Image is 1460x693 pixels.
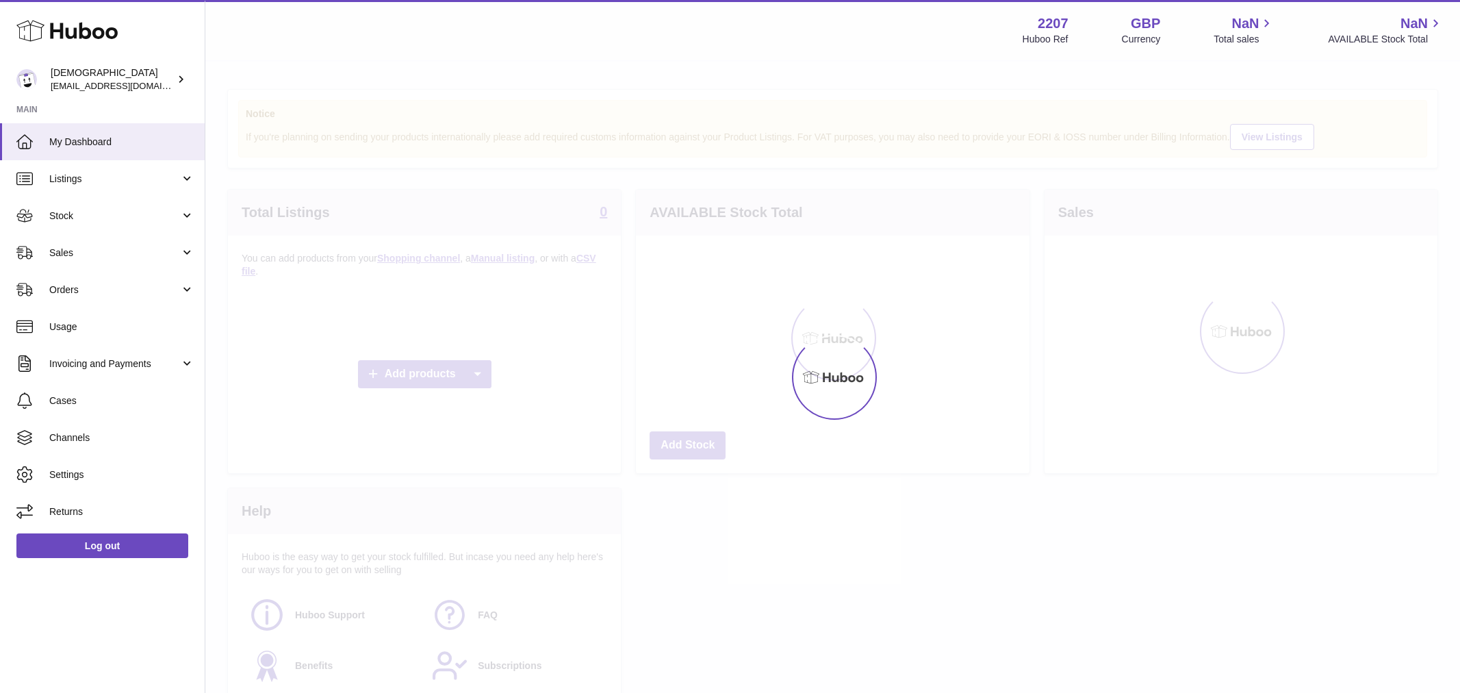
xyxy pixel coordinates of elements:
[1214,14,1275,46] a: NaN Total sales
[1214,33,1275,46] span: Total sales
[1231,14,1259,33] span: NaN
[1328,33,1444,46] span: AVAILABLE Stock Total
[16,533,188,558] a: Log out
[49,468,194,481] span: Settings
[49,357,180,370] span: Invoicing and Payments
[49,247,180,260] span: Sales
[49,394,194,407] span: Cases
[1023,33,1068,46] div: Huboo Ref
[51,66,174,92] div: [DEMOGRAPHIC_DATA]
[49,173,180,186] span: Listings
[49,505,194,518] span: Returns
[1122,33,1161,46] div: Currency
[49,136,194,149] span: My Dashboard
[49,210,180,223] span: Stock
[1038,14,1068,33] strong: 2207
[1328,14,1444,46] a: NaN AVAILABLE Stock Total
[49,320,194,333] span: Usage
[1131,14,1160,33] strong: GBP
[1400,14,1428,33] span: NaN
[49,283,180,297] span: Orders
[51,80,201,91] span: [EMAIL_ADDRESS][DOMAIN_NAME]
[49,431,194,444] span: Channels
[16,69,37,90] img: internalAdmin-2207@internal.huboo.com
